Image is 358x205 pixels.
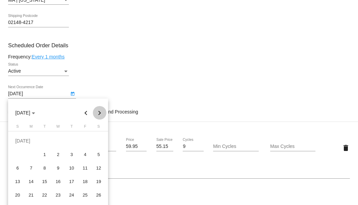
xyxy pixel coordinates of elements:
[92,124,105,131] th: Saturday
[65,161,78,175] td: July 10, 2025
[93,162,105,174] div: 12
[78,175,92,188] td: July 18, 2025
[11,188,24,202] td: July 20, 2025
[24,124,38,131] th: Monday
[79,148,91,160] div: 4
[25,162,37,174] div: 7
[92,175,105,188] td: July 19, 2025
[93,189,105,201] div: 26
[78,188,92,202] td: July 25, 2025
[11,175,24,188] td: July 13, 2025
[51,124,65,131] th: Wednesday
[51,175,65,188] td: July 16, 2025
[93,106,106,120] button: Next month
[79,175,91,187] div: 18
[52,162,64,174] div: 9
[38,188,51,202] td: July 22, 2025
[78,148,92,161] td: July 4, 2025
[10,106,41,120] button: Choose month and year
[24,161,38,175] td: July 7, 2025
[66,175,78,187] div: 17
[92,148,105,161] td: July 5, 2025
[38,161,51,175] td: July 8, 2025
[24,175,38,188] td: July 14, 2025
[51,148,65,161] td: July 2, 2025
[79,189,91,201] div: 25
[92,161,105,175] td: July 12, 2025
[38,148,51,161] td: July 1, 2025
[66,162,78,174] div: 10
[65,124,78,131] th: Thursday
[39,162,51,174] div: 8
[39,148,51,160] div: 1
[51,161,65,175] td: July 9, 2025
[25,189,37,201] div: 21
[66,148,78,160] div: 3
[92,188,105,202] td: July 26, 2025
[78,161,92,175] td: July 11, 2025
[11,189,24,201] div: 20
[11,162,24,174] div: 6
[24,188,38,202] td: July 21, 2025
[39,175,51,187] div: 15
[93,148,105,160] div: 5
[79,106,93,120] button: Previous month
[65,188,78,202] td: July 24, 2025
[39,189,51,201] div: 22
[66,189,78,201] div: 24
[65,148,78,161] td: July 3, 2025
[93,175,105,187] div: 19
[38,124,51,131] th: Tuesday
[15,110,35,116] span: [DATE]
[38,175,51,188] td: July 15, 2025
[52,175,64,187] div: 16
[79,162,91,174] div: 11
[11,161,24,175] td: July 6, 2025
[52,189,64,201] div: 23
[51,188,65,202] td: July 23, 2025
[25,175,37,187] div: 14
[52,148,64,160] div: 2
[65,175,78,188] td: July 17, 2025
[11,175,24,187] div: 13
[11,124,24,131] th: Sunday
[11,134,105,148] td: [DATE]
[78,124,92,131] th: Friday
